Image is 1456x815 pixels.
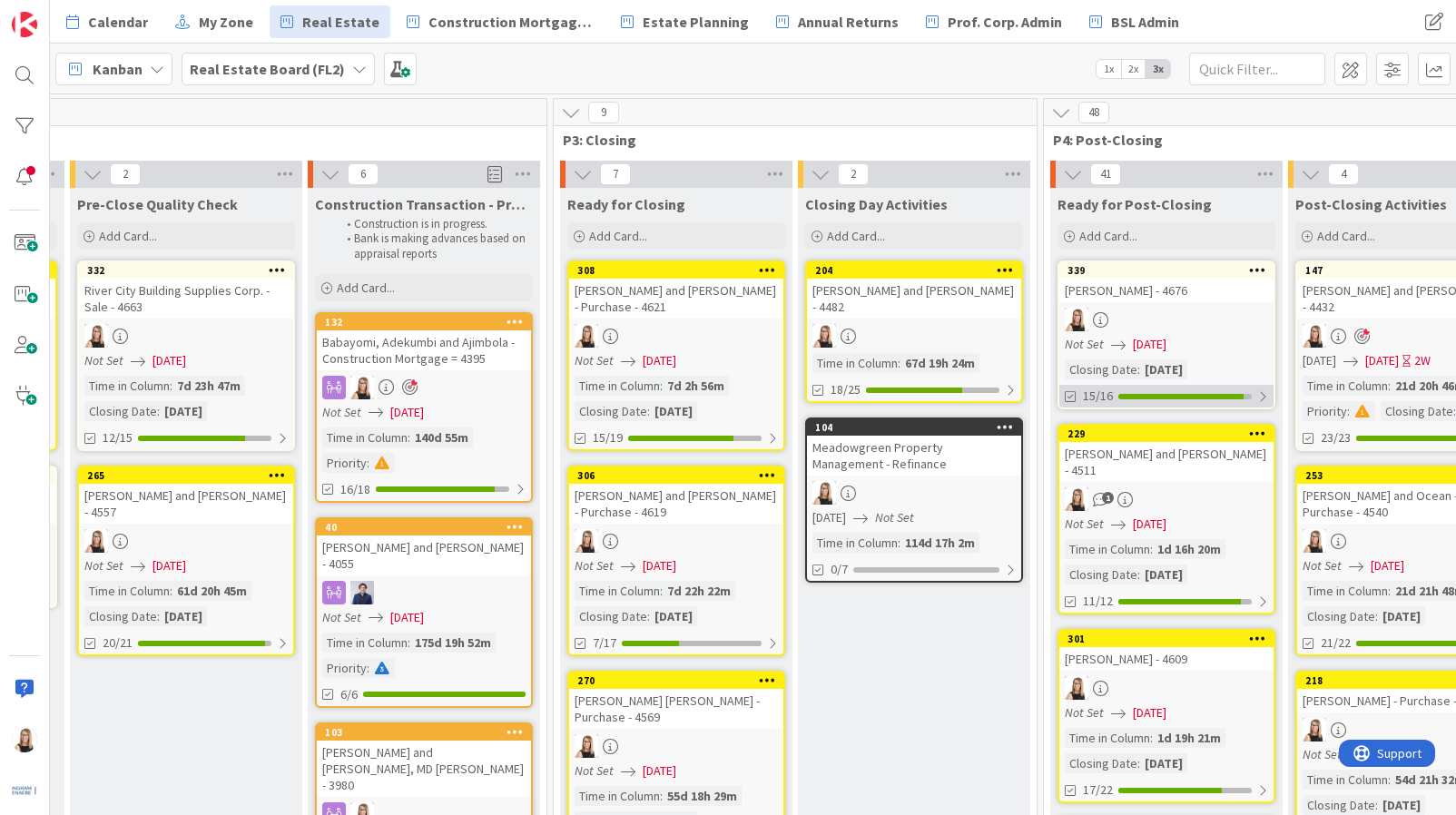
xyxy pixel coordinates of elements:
[1090,163,1121,185] span: 41
[1303,529,1326,553] img: DB
[337,231,530,261] li: Bank is making advances based on appraisal reports
[812,481,836,505] img: DB
[1321,633,1351,653] span: 21/22
[315,195,533,213] span: Construction Transaction - Progress Draws
[1303,718,1326,741] img: DB
[172,376,245,396] div: 7d 23h 47m
[1065,539,1150,559] div: Time in Column
[1140,753,1187,773] div: [DATE]
[170,376,172,396] span: :
[152,556,186,575] span: [DATE]
[99,228,157,244] span: Add Card...
[79,529,293,553] div: DB
[12,778,37,803] img: avatar
[1303,557,1342,574] i: Not Set
[569,262,783,279] div: 308
[79,279,293,319] div: River City Building Supplies Corp. - Sale - 4663
[1065,336,1104,352] i: Not Set
[1065,359,1137,379] div: Closing Date
[1078,102,1109,123] span: 48
[1059,426,1274,482] div: 229[PERSON_NAME] and [PERSON_NAME] - 4511
[340,480,370,499] span: 16/18
[807,262,1021,319] div: 204[PERSON_NAME] and [PERSON_NAME] - 4482
[367,453,369,473] span: :
[660,786,663,806] span: :
[79,467,293,524] div: 265[PERSON_NAME] and [PERSON_NAME] - 4557
[1059,426,1274,442] div: 229
[567,260,785,451] a: 308[PERSON_NAME] and [PERSON_NAME] - Purchase - 4621DBNot Set[DATE]Time in Column:7d 2h 56mClosin...
[77,466,295,656] a: 265[PERSON_NAME] and [PERSON_NAME] - 4557DBNot Set[DATE]Time in Column:61d 20h 45mClosing Date:[D...
[898,353,900,373] span: :
[1133,335,1166,354] span: [DATE]
[302,11,379,33] span: Real Estate
[322,404,361,420] i: Not Set
[577,264,783,277] div: 308
[1059,631,1274,647] div: 301
[270,5,390,38] a: Real Estate
[807,481,1021,505] div: DB
[1303,376,1388,396] div: Time in Column
[805,260,1023,403] a: 204[PERSON_NAME] and [PERSON_NAME] - 4482DBTime in Column:67d 19h 24m18/25
[1078,5,1190,38] a: BSL Admin
[663,376,729,396] div: 7d 2h 56m
[569,484,783,524] div: [PERSON_NAME] and [PERSON_NAME] - Purchase - 4619
[1083,387,1113,406] span: 15/16
[569,689,783,729] div: [PERSON_NAME] [PERSON_NAME] - Purchase - 4569
[315,312,533,503] a: 132Babayomi, Adekumbi and Ajimbola - Construction Mortgage = 4395DBNot Set[DATE]Time in Column:14...
[569,279,783,319] div: [PERSON_NAME] and [PERSON_NAME] - Purchase - 4621
[663,786,742,806] div: 55d 18h 29m
[900,353,979,373] div: 67d 19h 24m
[172,581,251,601] div: 61d 20h 45m
[1058,260,1275,409] a: 339[PERSON_NAME] - 4676DBNot Set[DATE]Closing Date:[DATE]15/16
[805,417,1023,583] a: 104Meadowgreen Property Management - RefinanceDB[DATE]Not SetTime in Column:114d 17h 2m0/7
[575,352,614,368] i: Not Set
[170,581,172,601] span: :
[569,467,783,484] div: 306
[199,11,253,33] span: My Zone
[1375,606,1378,626] span: :
[948,11,1062,33] span: Prof. Corp. Admin
[805,195,948,213] span: Closing Day Activities
[317,376,531,399] div: DB
[12,727,37,752] img: DB
[1065,753,1137,773] div: Closing Date
[110,163,141,185] span: 2
[84,581,170,601] div: Time in Column
[1137,359,1140,379] span: :
[317,535,531,575] div: [PERSON_NAME] and [PERSON_NAME] - 4055
[79,467,293,484] div: 265
[575,606,647,626] div: Closing Date
[1295,195,1447,213] span: Post-Closing Activities
[38,3,83,25] span: Support
[593,633,616,653] span: 7/17
[322,658,367,678] div: Priority
[317,724,531,741] div: 103
[831,380,861,399] span: 18/25
[157,401,160,421] span: :
[815,421,1021,434] div: 104
[1146,60,1170,78] span: 3x
[317,741,531,797] div: [PERSON_NAME] and [PERSON_NAME], MD [PERSON_NAME] - 3980
[190,60,345,78] b: Real Estate Board (FL2)
[807,436,1021,476] div: Meadowgreen Property Management - Refinance
[325,316,531,329] div: 132
[827,228,885,244] span: Add Card...
[84,401,157,421] div: Closing Date
[1378,795,1425,815] div: [DATE]
[337,217,530,231] li: Construction is in progress.
[643,761,676,781] span: [DATE]
[1303,746,1342,762] i: Not Set
[1067,264,1274,277] div: 339
[577,469,783,482] div: 306
[569,324,783,348] div: DB
[337,280,395,296] span: Add Card...
[1059,487,1274,511] div: DB
[1303,324,1326,348] img: DB
[643,11,749,33] span: Estate Planning
[84,352,123,368] i: Not Set
[575,557,614,574] i: Not Set
[408,633,410,653] span: :
[575,529,598,553] img: DB
[575,401,647,421] div: Closing Date
[1065,704,1104,721] i: Not Set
